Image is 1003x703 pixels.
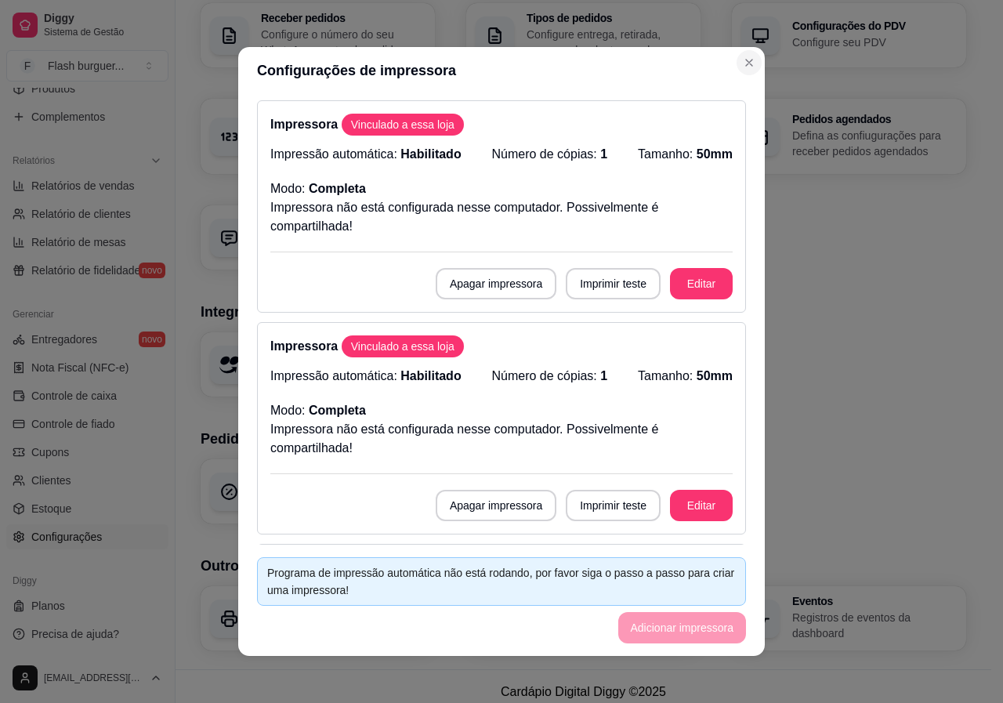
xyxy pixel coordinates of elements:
span: 1 [600,147,607,161]
div: Programa de impressão automática não está rodando, por favor siga o passo a passo para criar uma ... [267,564,736,599]
span: 50mm [697,369,733,382]
p: Impressora [270,114,733,136]
p: Tamanho: [638,367,733,386]
button: Apagar impressora [436,268,556,299]
p: Número de cópias: [492,367,608,386]
span: Vinculado a essa loja [345,339,461,354]
span: Habilitado [400,369,461,382]
button: Editar [670,268,733,299]
span: Completa [309,182,366,195]
p: Modo: [270,179,366,198]
p: Impressão automática: [270,145,462,164]
button: Imprimir teste [566,490,661,521]
p: Impressora [270,335,733,357]
button: Apagar impressora [436,490,556,521]
button: Editar [670,490,733,521]
p: Impressora não está configurada nesse computador. Possivelmente é compartilhada! [270,420,733,458]
span: Habilitado [400,147,461,161]
p: Número de cópias: [492,145,608,164]
span: Completa [309,404,366,417]
button: Close [737,50,762,75]
header: Configurações de impressora [238,47,765,94]
span: 1 [600,369,607,382]
p: Impressão automática: [270,367,462,386]
span: Vinculado a essa loja [345,117,461,132]
span: 50mm [697,147,733,161]
p: Impressora não está configurada nesse computador. Possivelmente é compartilhada! [270,198,733,236]
button: Imprimir teste [566,268,661,299]
p: Modo: [270,401,366,420]
p: Tamanho: [638,145,733,164]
